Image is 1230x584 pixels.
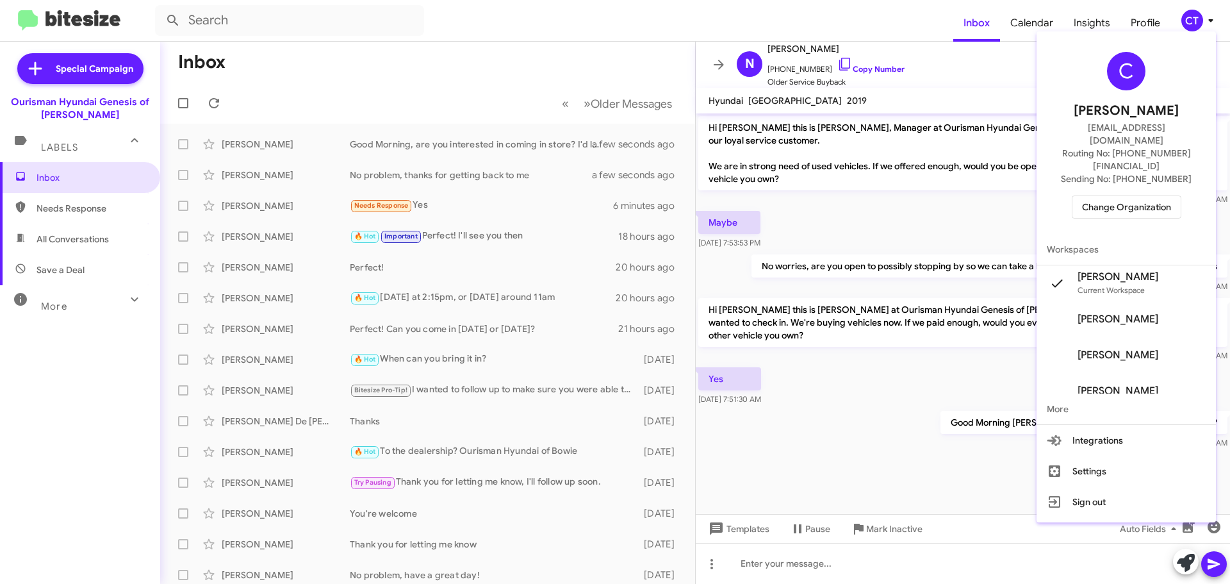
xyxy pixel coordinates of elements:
span: [PERSON_NAME] [1078,385,1158,397]
span: Change Organization [1082,196,1171,218]
span: [PERSON_NAME] [1078,271,1158,283]
button: Integrations [1037,425,1216,456]
span: Sending No: [PHONE_NUMBER] [1061,172,1192,185]
button: Sign out [1037,487,1216,517]
div: C [1107,52,1145,90]
span: Workspaces [1037,234,1216,265]
span: [PERSON_NAME] [1078,349,1158,362]
span: [EMAIL_ADDRESS][DOMAIN_NAME] [1052,121,1201,147]
span: [PERSON_NAME] [1074,101,1179,121]
span: Current Workspace [1078,285,1145,295]
span: Routing No: [PHONE_NUMBER][FINANCIAL_ID] [1052,147,1201,172]
span: [PERSON_NAME] [1078,313,1158,326]
button: Change Organization [1072,196,1181,219]
span: More [1037,394,1216,424]
button: Settings [1037,456,1216,487]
